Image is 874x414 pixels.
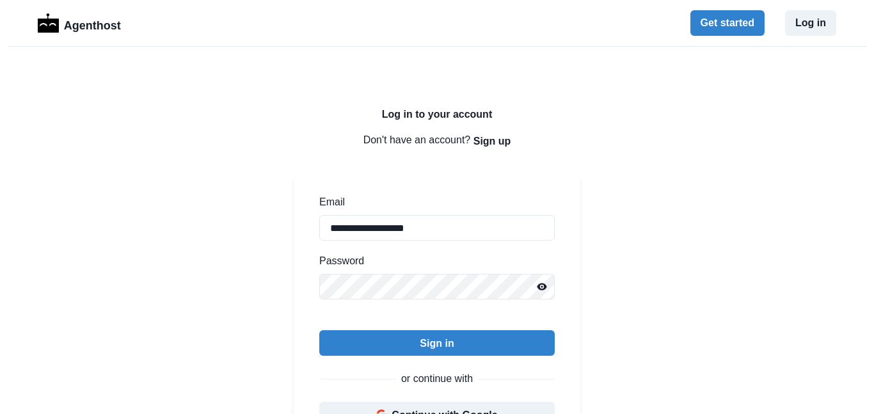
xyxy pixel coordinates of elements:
label: Email [319,195,547,210]
img: Logo [38,13,59,33]
p: Agenthost [64,12,121,35]
button: Reveal password [529,274,555,299]
h2: Log in to your account [294,108,580,120]
a: LogoAgenthost [38,12,121,35]
button: Log in [785,10,836,36]
p: or continue with [401,371,473,386]
p: Don't have an account? [294,128,580,154]
button: Sign up [473,128,511,154]
button: Sign in [319,330,555,356]
button: Get started [690,10,765,36]
label: Password [319,253,547,269]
